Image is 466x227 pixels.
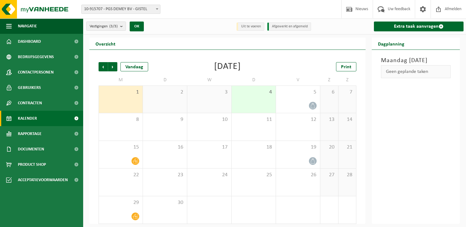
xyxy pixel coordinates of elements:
[143,74,187,86] td: D
[336,62,356,71] a: Print
[89,38,122,50] h2: Overzicht
[86,22,126,31] button: Vestigingen(3/3)
[18,172,68,188] span: Acceptatievoorwaarden
[341,65,351,70] span: Print
[190,172,228,178] span: 24
[102,172,140,178] span: 22
[338,74,357,86] td: Z
[90,22,118,31] span: Vestigingen
[18,111,37,126] span: Kalender
[323,172,335,178] span: 27
[3,213,103,227] iframe: chat widget
[18,126,42,141] span: Rapportage
[81,5,160,14] span: 10-915707 - PGS DEMEY BV - GISTEL
[342,144,353,151] span: 21
[99,62,108,71] span: Vorige
[190,89,228,96] span: 3
[279,144,317,151] span: 19
[146,199,184,206] span: 30
[18,141,44,157] span: Documenten
[146,172,184,178] span: 23
[214,62,241,71] div: [DATE]
[237,22,264,31] li: Uit te voeren
[279,89,317,96] span: 5
[190,116,228,123] span: 10
[146,116,184,123] span: 9
[279,116,317,123] span: 12
[18,49,54,65] span: Bedrijfsgegevens
[187,74,232,86] td: W
[320,74,338,86] td: Z
[102,89,140,96] span: 1
[146,89,184,96] span: 2
[232,74,276,86] td: D
[108,62,117,71] span: Volgende
[18,18,37,34] span: Navigatie
[235,116,273,123] span: 11
[323,116,335,123] span: 13
[109,24,118,28] count: (3/3)
[102,116,140,123] span: 8
[267,22,311,31] li: Afgewerkt en afgemeld
[235,144,273,151] span: 18
[99,74,143,86] td: M
[342,172,353,178] span: 28
[381,65,451,78] div: Geen geplande taken
[235,172,273,178] span: 25
[372,38,411,50] h2: Dagplanning
[120,62,148,71] div: Vandaag
[279,172,317,178] span: 26
[18,95,42,111] span: Contracten
[18,34,41,49] span: Dashboard
[374,22,464,31] a: Extra taak aanvragen
[381,56,451,65] h3: Maandag [DATE]
[18,65,54,80] span: Contactpersonen
[130,22,144,31] button: OK
[276,74,320,86] td: V
[323,89,335,96] span: 6
[18,80,41,95] span: Gebruikers
[323,144,335,151] span: 20
[235,89,273,96] span: 4
[82,5,160,14] span: 10-915707 - PGS DEMEY BV - GISTEL
[102,144,140,151] span: 15
[146,144,184,151] span: 16
[18,157,46,172] span: Product Shop
[342,89,353,96] span: 7
[102,199,140,206] span: 29
[190,144,228,151] span: 17
[342,116,353,123] span: 14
